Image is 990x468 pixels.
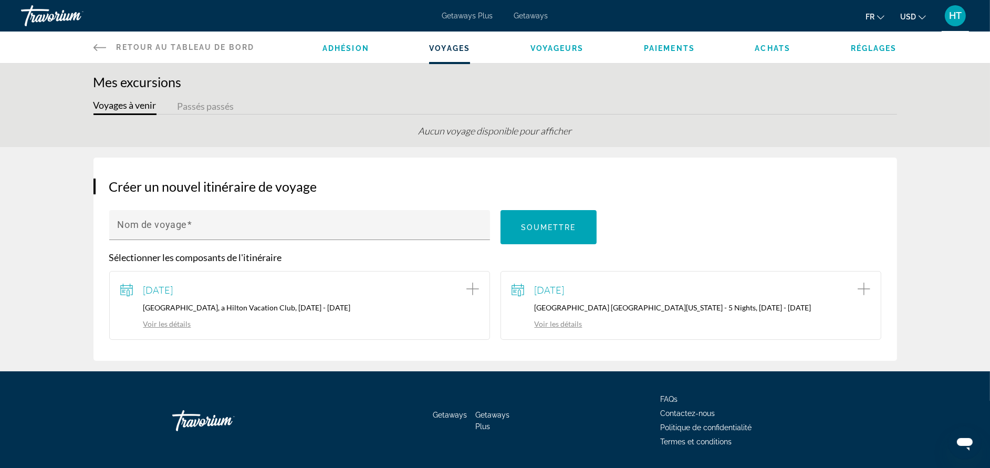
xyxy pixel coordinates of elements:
a: Adhésion [322,44,369,53]
a: Travorium [21,2,126,29]
h1: Mes excursions [93,74,897,90]
a: Termes et conditions [661,438,732,446]
button: Voyages à venir [93,99,157,115]
p: [GEOGRAPHIC_DATA], a Hilton Vacation Club, [DATE] - [DATE] [120,303,479,312]
a: Retour au tableau de bord [93,32,255,63]
iframe: Bouton de lancement de la fenêtre de messagerie, conversation en cours [948,426,982,460]
a: Getaways [514,12,548,20]
a: Getaways Plus [475,411,509,431]
a: Getaways [433,411,467,419]
a: Politique de confidentialité [661,423,752,432]
span: [DATE] [535,284,565,296]
a: Voyages [429,44,470,53]
button: User Menu [942,5,969,27]
h3: Créer un nouvel itinéraire de voyage [109,179,881,194]
a: Réglages [851,44,897,53]
span: [DATE] [143,284,173,296]
span: Retour au tableau de bord [117,43,255,51]
a: Contactez-nous [661,409,715,418]
span: fr [866,13,874,21]
a: Voir les détails [120,319,191,328]
button: Change currency [900,9,926,24]
span: Soumettre [522,223,576,232]
button: Soumettre [501,210,597,244]
button: Change language [866,9,884,24]
mat-label: Nom de voyage [118,220,187,231]
p: [GEOGRAPHIC_DATA] [GEOGRAPHIC_DATA][US_STATE] - 5 Nights, [DATE] - [DATE] [512,303,870,312]
div: Aucun voyage disponible pour afficher [93,125,897,147]
button: Add item to trip [466,282,479,298]
a: Travorium [172,405,277,436]
button: Passés passés [178,99,234,115]
a: Voir les détails [512,319,582,328]
button: Add item to trip [858,282,870,298]
a: Voyageurs [530,44,584,53]
span: USD [900,13,916,21]
a: Paiements [644,44,695,53]
a: Achats [755,44,791,53]
span: HT [949,11,962,21]
a: FAQs [661,395,678,403]
p: Sélectionner les composants de l'itinéraire [109,252,881,263]
a: Getaways Plus [442,12,493,20]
